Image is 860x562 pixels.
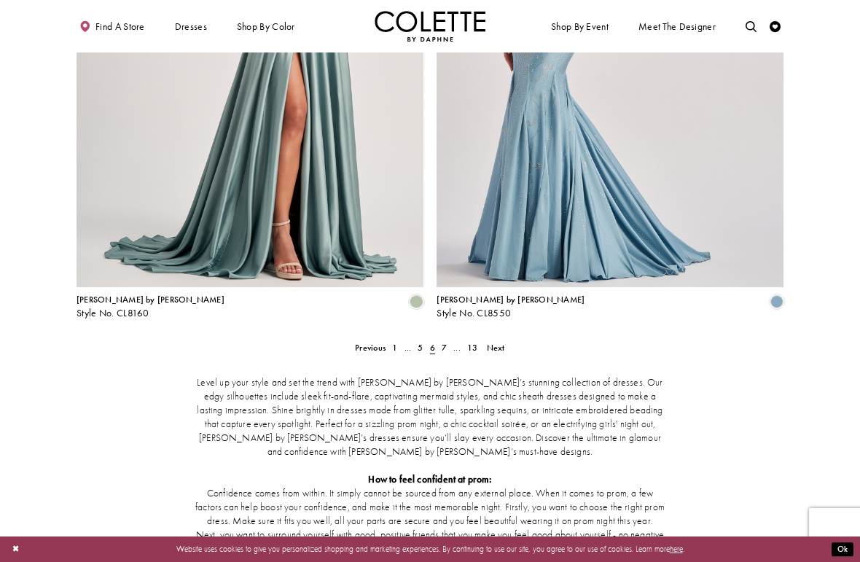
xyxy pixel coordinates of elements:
[401,340,415,356] a: ...
[375,11,485,42] a: Visit Home Page
[770,295,783,308] i: Dusty Blue
[404,342,412,354] span: ...
[375,11,485,42] img: Colette by Daphne
[438,340,450,356] a: 7
[453,342,461,354] span: ...
[450,340,464,356] a: ...
[548,11,611,42] span: Shop By Event
[77,294,224,305] span: [PERSON_NAME] by [PERSON_NAME]
[437,307,511,319] span: Style No. CL8550
[410,295,423,308] i: Sage
[437,295,585,319] div: Colette by Daphne Style No. CL8550
[430,342,435,354] span: 6
[636,11,719,42] a: Meet the designer
[415,340,426,356] a: 5
[95,21,145,32] span: Find a store
[418,342,423,354] span: 5
[172,11,210,42] span: Dresses
[7,539,25,559] button: Close Dialog
[77,295,224,319] div: Colette by Daphne Style No. CL8160
[464,340,482,356] a: 13
[767,11,783,42] a: Check Wishlist
[79,542,781,556] p: Website uses cookies to give you personalized shopping and marketing experiences. By continuing t...
[195,376,665,459] p: Level up your style and set the trend with [PERSON_NAME] by [PERSON_NAME]’s stunning collection o...
[551,21,609,32] span: Shop By Event
[437,294,585,305] span: [PERSON_NAME] by [PERSON_NAME]
[368,473,491,485] strong: How to feel confident at prom:
[355,342,386,354] span: Previous
[483,340,508,356] a: Next Page
[670,544,683,554] a: here
[638,21,716,32] span: Meet the designer
[352,340,389,356] a: Prev Page
[392,342,397,354] span: 1
[234,11,297,42] span: Shop by color
[442,342,447,354] span: 7
[389,340,401,356] a: 1
[77,307,149,319] span: Style No. CL8160
[237,21,295,32] span: Shop by color
[175,21,207,32] span: Dresses
[426,340,438,356] span: Current page
[743,11,759,42] a: Toggle search
[467,342,477,354] span: 13
[487,342,505,354] span: Next
[77,11,147,42] a: Find a store
[832,542,853,556] button: Submit Dialog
